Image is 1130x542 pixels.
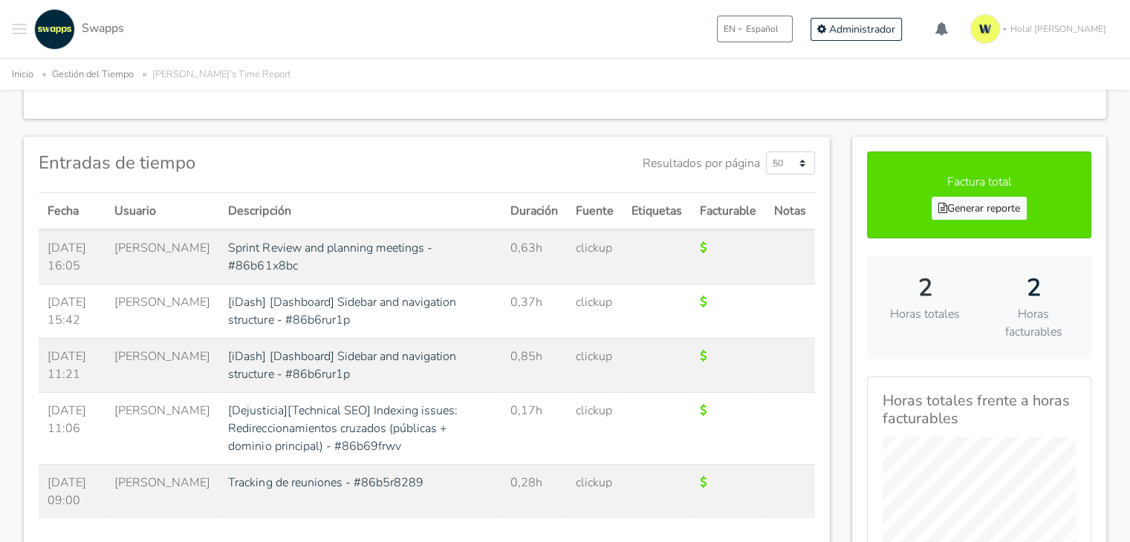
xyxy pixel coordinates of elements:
[228,240,432,274] a: Sprint Review and planning meetings - #86b61x8bc
[39,152,195,174] h4: Entradas de tiempo
[105,339,219,393] td: [PERSON_NAME]
[643,154,760,172] label: Resultados por página
[105,193,219,230] th: Usuario
[39,193,105,230] th: Fecha
[12,9,27,50] button: Toggle navigation menu
[501,393,567,465] td: 0,17h
[567,465,623,519] td: clickup
[105,284,219,339] td: [PERSON_NAME]
[883,173,1076,191] p: Factura total
[105,393,219,465] td: [PERSON_NAME]
[39,339,105,393] td: [DATE] 11:21
[623,193,691,230] th: Etiquetas
[882,274,968,302] h2: 2
[105,465,219,519] td: [PERSON_NAME]
[30,9,124,50] a: Swapps
[883,392,1076,428] h5: Horas totales frente a horas facturables
[228,348,455,382] a: [iDash] [Dashboard] Sidebar and navigation structure - #86b6rur1p
[567,284,623,339] td: clickup
[567,193,623,230] th: Fuente
[501,339,567,393] td: 0,85h
[39,393,105,465] td: [DATE] 11:06
[1010,22,1106,36] span: Hola! [PERSON_NAME]
[52,68,134,81] a: Gestión del Tiempo
[228,474,423,491] a: Tracking de reuniones - #86b5r8289
[882,305,968,323] p: Horas totales
[219,193,501,230] th: Descripción
[39,465,105,519] td: [DATE] 09:00
[765,193,815,230] th: Notas
[932,197,1027,220] a: Generar reporte
[990,305,1077,341] p: Horas facturables
[39,284,105,339] td: [DATE] 15:42
[811,18,902,41] a: Administrador
[228,294,455,328] a: [iDash] [Dashboard] Sidebar and navigation structure - #86b6rur1p
[829,22,895,36] span: Administrador
[567,229,623,284] td: clickup
[34,9,75,50] img: swapps-linkedin-v2.jpg
[501,229,567,284] td: 0,63h
[964,8,1118,50] a: Hola! [PERSON_NAME]
[567,339,623,393] td: clickup
[82,20,124,36] span: Swapps
[105,229,219,284] td: [PERSON_NAME]
[970,14,1000,44] img: isotipo-3-3e143c57.png
[567,393,623,465] td: clickup
[228,402,457,454] a: [Dejusticia][Technical SEO] Indexing issues: Redireccionamientos cruzados (públicas + dominio pri...
[717,16,793,42] button: ENEspañol
[501,465,567,519] td: 0,28h
[501,284,567,339] td: 0,37h
[501,193,567,230] th: Duración
[39,229,105,284] td: [DATE] 16:05
[990,274,1077,302] h2: 2
[746,22,779,36] span: Español
[12,68,33,81] a: Inicio
[691,193,765,230] th: Facturable
[137,66,290,83] li: [PERSON_NAME]'s Time Report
